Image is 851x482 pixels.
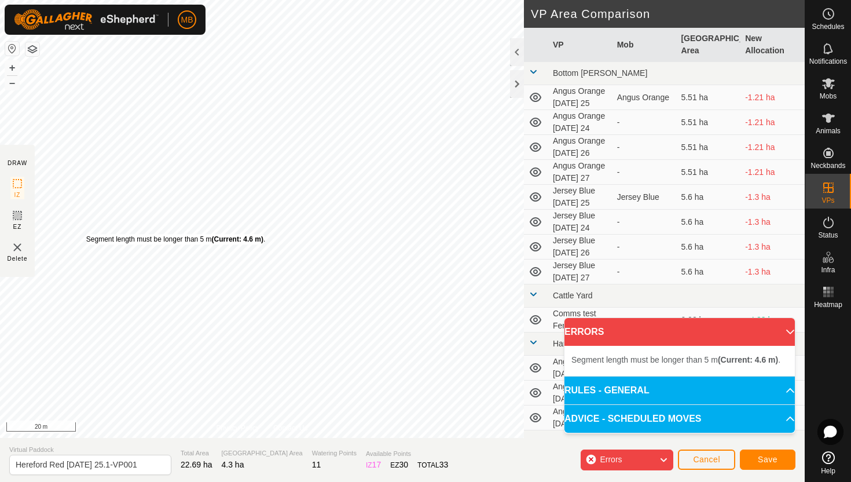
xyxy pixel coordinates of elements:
p-accordion-header: RULES - GENERAL [564,377,795,404]
span: Save [758,455,777,464]
p-accordion-content: ERRORS [564,346,795,376]
th: Mob [612,28,677,62]
td: 5.6 ha [676,185,740,210]
button: Save [740,450,795,470]
div: Segment length must be longer than 5 m . [86,234,265,244]
button: + [5,61,19,75]
button: Reset Map [5,42,19,56]
h2: VP Area Comparison [531,7,805,21]
td: Angus Pink [DATE] 24 [548,381,612,406]
td: Jersey Blue [DATE] 24 [548,210,612,235]
div: - [617,166,672,178]
span: Status [818,232,838,239]
a: Contact Us [273,423,307,433]
td: -1.3 ha [740,210,805,235]
td: -1.3 ha [740,260,805,284]
span: 22.69 ha [181,460,212,469]
td: 0.02 ha [676,308,740,333]
span: Cancel [693,455,720,464]
td: Angus Orange [DATE] 25 [548,85,612,110]
td: Angus Orange [DATE] 27 [548,160,612,185]
span: Total Area [181,448,212,458]
span: EZ [13,222,22,231]
div: TOTAL [417,459,448,471]
td: -1.21 ha [740,110,805,135]
span: Animals [816,127,841,134]
b: (Current: 4.6 m) [718,355,778,364]
span: Notifications [809,58,847,65]
span: Help [821,468,835,474]
span: 11 [312,460,321,469]
th: [GEOGRAPHIC_DATA] Area [676,28,740,62]
span: Schedules [812,23,844,30]
span: Available Points [366,449,448,459]
img: VP [10,240,24,254]
span: MB [181,14,193,26]
span: Errors [600,455,622,464]
span: Segment length must be longer than 5 m . [571,355,780,364]
a: Privacy Policy [216,423,259,433]
td: 5.6 ha [676,260,740,284]
div: - [617,216,672,228]
td: -1.3 ha [740,235,805,260]
span: Infra [821,266,835,273]
span: Neckbands [810,162,845,169]
td: +4.28 ha [740,308,805,333]
span: Cattle Yard [553,291,593,300]
td: -1.3 ha [740,185,805,210]
b: (Current: 4.6 m) [212,235,263,243]
div: - [617,141,672,154]
div: - [617,116,672,129]
span: ADVICE - SCHEDULED MOVES [564,412,701,426]
span: RULES - GENERAL [564,384,650,397]
img: Gallagher Logo [14,9,159,30]
span: Hamishs [553,339,584,348]
span: VPs [821,197,834,204]
span: Bottom [PERSON_NAME] [553,68,647,78]
td: -1.21 ha [740,85,805,110]
td: -1.21 ha [740,135,805,160]
td: Comms test Fence [548,308,612,333]
div: Jersey Blue [617,191,672,203]
td: Angus Orange [DATE] 26 [548,135,612,160]
p-accordion-header: ADVICE - SCHEDULED MOVES [564,405,795,433]
td: Angus Pink [DATE] 25 [548,356,612,381]
button: Cancel [678,450,735,470]
span: IZ [14,191,21,199]
span: Virtual Paddock [9,445,171,455]
td: Jersey Blue [DATE] 25 [548,185,612,210]
td: Jersey Blue [DATE] 26 [548,235,612,260]
span: [GEOGRAPHIC_DATA] Area [222,448,303,458]
p-accordion-header: ERRORS [564,318,795,346]
div: EZ [390,459,408,471]
span: Ollies [553,437,573,446]
span: Mobs [820,93,837,100]
span: ERRORS [564,325,604,339]
span: 17 [372,460,382,469]
td: 5.6 ha [676,235,740,260]
button: Map Layers [25,42,39,56]
div: Angus Orange [617,92,672,104]
div: - [617,241,672,253]
div: - [617,314,672,326]
span: 33 [439,460,449,469]
td: 5.51 ha [676,85,740,110]
div: IZ [366,459,381,471]
td: 5.6 ha [676,210,740,235]
td: Angus Pink [DATE] 26 [548,406,612,430]
div: DRAW [8,159,27,167]
span: Watering Points [312,448,357,458]
button: – [5,76,19,90]
span: 4.3 ha [222,460,244,469]
span: 30 [399,460,409,469]
a: Help [805,447,851,479]
td: Angus Orange [DATE] 24 [548,110,612,135]
span: Delete [8,254,28,263]
td: 5.51 ha [676,135,740,160]
td: 5.51 ha [676,110,740,135]
th: VP [548,28,612,62]
span: Heatmap [814,301,842,308]
td: -1.21 ha [740,160,805,185]
div: - [617,266,672,278]
td: Jersey Blue [DATE] 27 [548,260,612,284]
